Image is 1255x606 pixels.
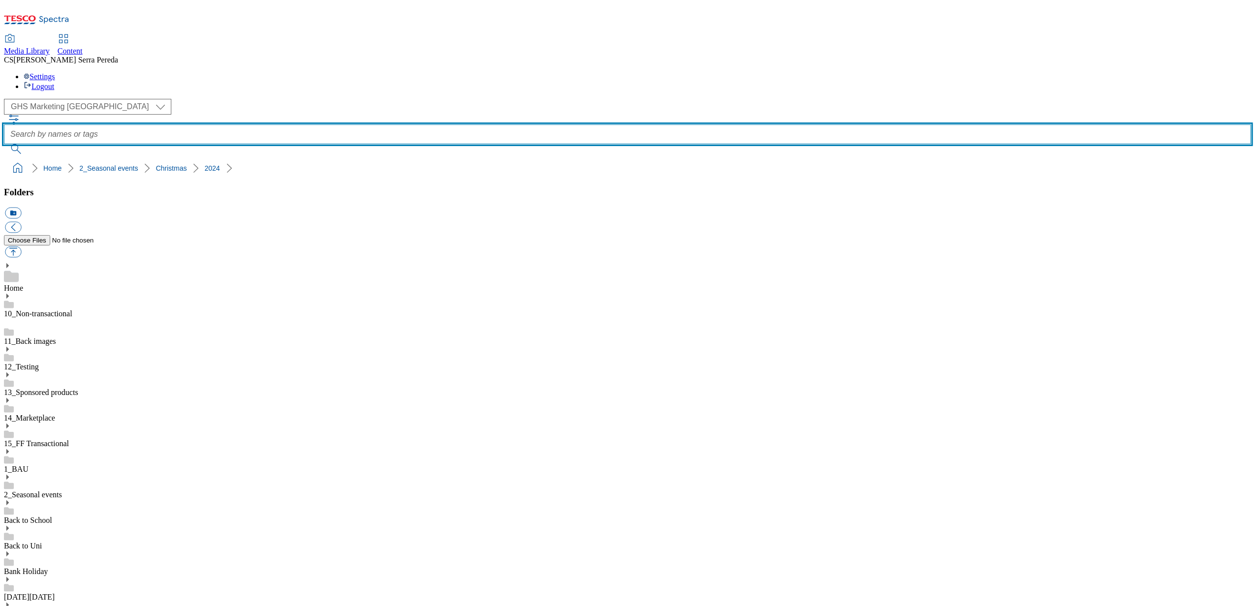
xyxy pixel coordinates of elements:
[156,164,187,172] a: Christmas
[79,164,138,172] a: 2_Seasonal events
[4,388,78,396] a: 13_Sponsored products
[14,56,118,64] span: [PERSON_NAME] Serra Pereda
[4,439,69,448] a: 15_FF Transactional
[4,159,1251,178] nav: breadcrumb
[24,72,55,81] a: Settings
[4,490,62,499] a: 2_Seasonal events
[4,47,50,55] span: Media Library
[4,516,52,524] a: Back to School
[204,164,220,172] a: 2024
[58,35,83,56] a: Content
[4,35,50,56] a: Media Library
[4,465,29,473] a: 1_BAU
[10,160,26,176] a: home
[4,414,55,422] a: 14_Marketplace
[58,47,83,55] span: Content
[4,187,1251,198] h3: Folders
[24,82,54,91] a: Logout
[4,56,14,64] span: CS
[4,309,72,318] a: 10_Non-transactional
[4,337,56,345] a: 11_Back images
[4,542,42,550] a: Back to Uni
[4,567,48,576] a: Bank Holiday
[4,363,39,371] a: 12_Testing
[4,284,23,292] a: Home
[4,593,55,601] a: [DATE][DATE]
[43,164,62,172] a: Home
[4,124,1251,144] input: Search by names or tags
